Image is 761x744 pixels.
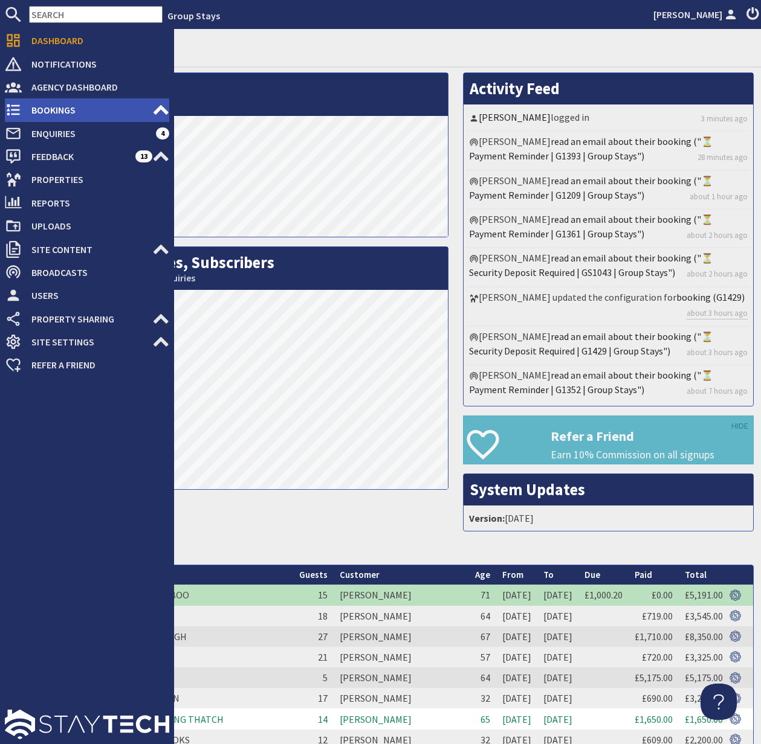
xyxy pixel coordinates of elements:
[642,692,673,704] a: £690.00
[467,171,750,210] li: [PERSON_NAME]
[22,54,169,74] span: Notifications
[730,651,741,662] img: Referer: Group Stays
[469,688,496,708] td: 32
[470,79,560,98] a: Activity Feed
[29,6,163,23] input: SEARCH
[467,327,750,365] li: [PERSON_NAME]
[22,263,169,282] span: Broadcasts
[334,688,469,708] td: [PERSON_NAME]
[37,73,448,116] h2: Visits per Day
[469,626,496,647] td: 67
[496,667,537,688] td: [DATE]
[156,127,169,139] span: 4
[730,672,741,684] img: Referer: Group Stays
[685,610,723,622] a: £3,545.00
[469,330,713,357] a: read an email about their booking ("⏳ Security Deposit Required | G1429 | Group Stays")
[496,606,537,626] td: [DATE]
[685,713,723,725] a: £1,650.00
[131,713,224,725] a: WHISPERING THATCH
[543,569,554,580] a: To
[469,512,505,524] strong: Version:
[37,247,448,290] h2: Bookings, Enquiries, Subscribers
[467,107,750,132] li: logged in
[469,606,496,626] td: 64
[537,708,578,729] td: [DATE]
[685,672,723,684] a: £5,175.00
[318,630,328,643] span: 27
[22,355,169,374] span: Refer a Friend
[690,191,748,202] a: about 1 hour ago
[687,385,748,397] a: about 7 hours ago
[635,713,673,725] a: £1,650.00
[687,347,748,358] a: about 3 hours ago
[496,708,537,729] td: [DATE]
[635,630,673,643] a: £1,710.00
[22,147,135,166] span: Feedback
[469,667,496,688] td: 64
[469,135,713,162] a: read an email about their booking ("⏳ Payment Reminder | G1393 | Group Stays")
[685,569,707,580] a: Total
[5,77,169,97] a: Agency Dashboard
[43,98,442,110] small: This Month: 4242 Visits
[5,309,169,329] a: Property Sharing
[5,216,169,236] a: Uploads
[551,428,753,444] h3: Refer a Friend
[5,286,169,305] a: Users
[5,170,169,189] a: Properties
[537,667,578,688] td: [DATE]
[5,31,169,50] a: Dashboard
[22,77,169,97] span: Agency Dashboard
[22,100,152,120] span: Bookings
[469,175,713,201] a: read an email about their booking ("⏳ Payment Reminder | G1209 | Group Stays")
[5,100,169,120] a: Bookings
[5,355,169,374] a: Refer a Friend
[496,647,537,667] td: [DATE]
[334,585,469,605] td: [PERSON_NAME]
[467,287,750,327] li: [PERSON_NAME] updated the configuration for
[642,651,673,663] a: £720.00
[334,647,469,667] td: [PERSON_NAME]
[698,152,748,163] a: 28 minutes ago
[463,415,754,464] a: Refer a Friend Earn 10% Commission on all signups
[318,651,328,663] span: 21
[537,585,578,605] td: [DATE]
[467,248,750,287] li: [PERSON_NAME]
[22,124,156,143] span: Enquiries
[731,420,748,433] a: HIDE
[502,569,523,580] a: From
[470,479,585,499] a: System Updates
[334,626,469,647] td: [PERSON_NAME]
[469,252,713,278] a: read an email about their booking ("⏳ Security Deposit Required | GS1043 | Group Stays")
[5,332,169,351] a: Site Settings
[5,710,169,739] img: staytech_l_w-4e588a39d9fa60e82540d7cfac8cfe4b7147e857d3e8dbdfbd41c59d52db0ec4.svg
[318,692,328,704] span: 17
[469,647,496,667] td: 57
[334,667,469,688] td: [PERSON_NAME]
[730,589,741,601] img: Referer: Group Stays
[479,111,551,123] a: [PERSON_NAME]
[685,651,723,663] a: £3,325.00
[469,213,713,240] a: read an email about their booking ("⏳ Payment Reminder | G1361 | Group Stays")
[22,170,169,189] span: Properties
[685,692,723,704] a: £3,250.00
[323,672,328,684] span: 5
[537,606,578,626] td: [DATE]
[653,7,739,22] a: [PERSON_NAME]
[5,124,169,143] a: Enquiries 4
[496,688,537,708] td: [DATE]
[167,10,220,22] a: Group Stays
[585,589,623,601] a: £1,000.20
[318,610,328,622] span: 18
[687,229,748,241] a: about 2 hours ago
[676,291,745,303] a: booking (G1429)
[469,369,713,396] a: read an email about their booking ("⏳ Payment Reminder | G1352 | Group Stays")
[318,713,328,725] span: 14
[635,672,673,684] a: £5,175.00
[22,216,169,236] span: Uploads
[22,193,169,213] span: Reports
[701,684,737,720] iframe: Toggle Customer Support
[299,569,328,580] a: Guests
[652,589,673,601] a: £0.00
[467,508,750,528] li: [DATE]
[685,630,723,643] a: £8,350.00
